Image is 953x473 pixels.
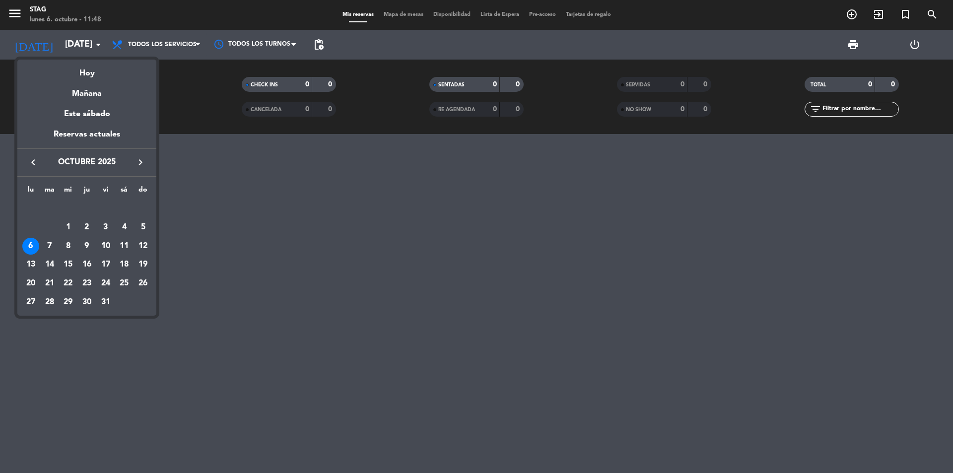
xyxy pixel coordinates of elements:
div: 15 [60,256,76,273]
div: 11 [116,238,133,255]
td: 3 de octubre de 2025 [96,218,115,237]
td: 16 de octubre de 2025 [77,255,96,274]
i: keyboard_arrow_right [135,156,146,168]
td: 25 de octubre de 2025 [115,274,134,293]
td: 2 de octubre de 2025 [77,218,96,237]
td: 30 de octubre de 2025 [77,293,96,312]
div: 23 [78,275,95,292]
div: 22 [60,275,76,292]
div: 3 [97,219,114,236]
div: 9 [78,238,95,255]
th: lunes [21,184,40,200]
td: 24 de octubre de 2025 [96,274,115,293]
div: 21 [41,275,58,292]
td: 27 de octubre de 2025 [21,293,40,312]
th: domingo [134,184,152,200]
div: 7 [41,238,58,255]
div: 24 [97,275,114,292]
div: 14 [41,256,58,273]
td: 5 de octubre de 2025 [134,218,152,237]
div: 5 [135,219,151,236]
div: Este sábado [17,100,156,128]
td: 8 de octubre de 2025 [59,237,77,256]
td: 20 de octubre de 2025 [21,274,40,293]
td: 31 de octubre de 2025 [96,293,115,312]
div: 4 [116,219,133,236]
td: 18 de octubre de 2025 [115,255,134,274]
th: viernes [96,184,115,200]
td: 26 de octubre de 2025 [134,274,152,293]
div: 28 [41,294,58,311]
td: 7 de octubre de 2025 [40,237,59,256]
td: 28 de octubre de 2025 [40,293,59,312]
td: 11 de octubre de 2025 [115,237,134,256]
i: keyboard_arrow_left [27,156,39,168]
div: 8 [60,238,76,255]
div: 10 [97,238,114,255]
div: 6 [22,238,39,255]
th: jueves [77,184,96,200]
div: Hoy [17,60,156,80]
th: miércoles [59,184,77,200]
td: 22 de octubre de 2025 [59,274,77,293]
td: 19 de octubre de 2025 [134,255,152,274]
div: 1 [60,219,76,236]
td: 6 de octubre de 2025 [21,237,40,256]
td: 14 de octubre de 2025 [40,255,59,274]
div: Mañana [17,80,156,100]
td: 29 de octubre de 2025 [59,293,77,312]
div: 19 [135,256,151,273]
button: keyboard_arrow_right [132,156,149,169]
div: 25 [116,275,133,292]
td: 4 de octubre de 2025 [115,218,134,237]
div: 26 [135,275,151,292]
div: 2 [78,219,95,236]
div: 27 [22,294,39,311]
td: 10 de octubre de 2025 [96,237,115,256]
div: 30 [78,294,95,311]
div: 17 [97,256,114,273]
div: 12 [135,238,151,255]
div: 16 [78,256,95,273]
td: 17 de octubre de 2025 [96,255,115,274]
td: 13 de octubre de 2025 [21,255,40,274]
td: 9 de octubre de 2025 [77,237,96,256]
td: 15 de octubre de 2025 [59,255,77,274]
th: martes [40,184,59,200]
td: 12 de octubre de 2025 [134,237,152,256]
div: 20 [22,275,39,292]
th: sábado [115,184,134,200]
div: 13 [22,256,39,273]
div: Reservas actuales [17,128,156,148]
button: keyboard_arrow_left [24,156,42,169]
div: 18 [116,256,133,273]
span: octubre 2025 [42,156,132,169]
td: OCT. [21,199,152,218]
td: 1 de octubre de 2025 [59,218,77,237]
td: 23 de octubre de 2025 [77,274,96,293]
div: 31 [97,294,114,311]
div: 29 [60,294,76,311]
td: 21 de octubre de 2025 [40,274,59,293]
